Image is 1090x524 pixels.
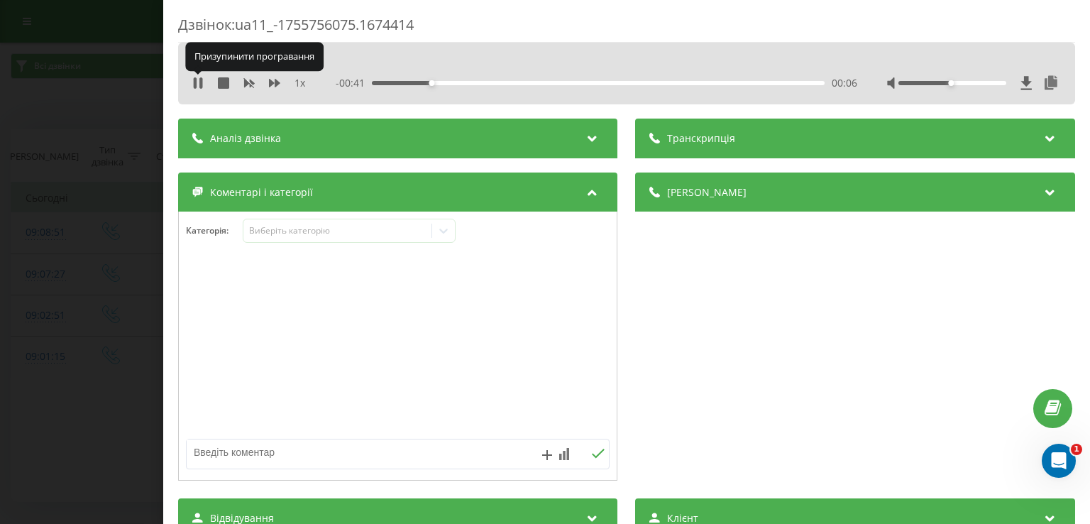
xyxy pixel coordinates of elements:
span: Коментарі і категорії [210,185,313,200]
span: 1 [1071,444,1082,455]
span: Транскрипція [668,131,736,146]
span: - 00:41 [336,76,373,90]
iframe: Intercom live chat [1042,444,1076,478]
span: 00:06 [832,76,857,90]
span: 1 x [294,76,305,90]
span: [PERSON_NAME] [668,185,747,200]
div: Дзвінок : ua11_-1755756075.1674414 [178,15,1075,43]
div: Призупинити програвання [185,43,324,71]
div: Виберіть категорію [249,225,426,236]
div: Accessibility label [949,80,954,86]
h4: Категорія : [186,226,243,236]
span: Аналіз дзвінка [210,131,281,146]
div: Accessibility label [429,80,435,86]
